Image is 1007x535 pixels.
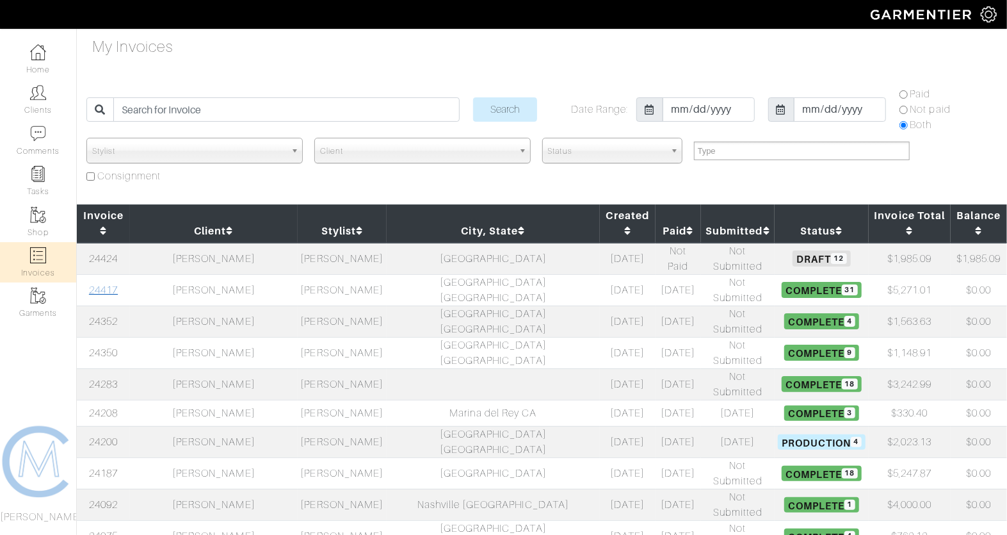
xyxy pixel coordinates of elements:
[701,489,775,520] td: Not Submitted
[656,306,701,337] td: [DATE]
[869,274,951,306] td: $5,271.01
[864,3,981,26] img: garmentier-logo-header-white-b43fb05a5012e4ada735d5af1a66efaba907eab6374d6393d1fbf88cb4ef424d.png
[910,86,931,102] label: Paid
[571,102,629,117] label: Date Range:
[600,306,656,337] td: [DATE]
[130,337,298,368] td: [PERSON_NAME]
[701,368,775,400] td: Not Submitted
[89,316,118,327] a: 24352
[951,400,1007,426] td: $0.00
[387,400,600,426] td: Marina del Rey CA
[910,102,951,117] label: Not paid
[89,347,118,359] a: 24350
[701,337,775,368] td: Not Submitted
[874,210,946,237] a: Invoice Total
[778,434,866,450] span: Production
[793,251,851,266] span: Draft
[89,253,118,265] a: 24424
[869,457,951,489] td: $5,247.87
[97,169,161,184] label: Consignment
[298,457,387,489] td: [PERSON_NAME]
[701,457,775,489] td: Not Submitted
[30,44,46,60] img: dashboard-icon-dbcd8f5a0b271acd01030246c82b418ddd0df26cd7fceb0bd07c9910d44c42f6.png
[784,406,859,421] span: Complete
[844,347,855,358] span: 9
[656,243,701,275] td: Not Paid
[321,225,363,237] a: Stylist
[701,274,775,306] td: Not Submitted
[89,468,118,479] a: 24187
[30,288,46,304] img: garments-icon-b7da505a4dc4fd61783c78ac3ca0ef83fa9d6f193b1c9dc38574b1d14d53ca28.png
[842,379,858,390] span: 18
[869,368,951,400] td: $3,242.99
[701,243,775,275] td: Not Submitted
[600,426,656,457] td: [DATE]
[869,426,951,457] td: $2,023.13
[89,499,118,511] a: 24092
[951,489,1007,520] td: $0.00
[981,6,997,22] img: gear-icon-white-bd11855cb880d31180b6d7d6211b90ccbf57a29d726f0c71d8c61bd08dd39cc2.png
[548,138,665,164] span: Status
[606,210,649,237] a: Created
[842,468,858,479] span: 18
[656,457,701,489] td: [DATE]
[842,284,858,295] span: 31
[951,426,1007,457] td: $0.00
[656,400,701,426] td: [DATE]
[844,316,855,327] span: 4
[600,243,656,275] td: [DATE]
[851,437,862,448] span: 4
[92,38,173,56] h4: My Invoices
[784,497,859,513] span: Complete
[130,306,298,337] td: [PERSON_NAME]
[663,225,693,237] a: Paid
[130,489,298,520] td: [PERSON_NAME]
[951,306,1007,337] td: $0.00
[30,247,46,263] img: orders-icon-0abe47150d42831381b5fb84f609e132dff9fe21cb692f30cb5eec754e2cba89.png
[298,243,387,275] td: [PERSON_NAME]
[89,436,118,448] a: 24200
[957,210,1001,237] a: Balance
[844,407,855,418] span: 3
[869,243,951,275] td: $1,985.09
[600,457,656,489] td: [DATE]
[298,426,387,457] td: [PERSON_NAME]
[130,243,298,275] td: [PERSON_NAME]
[387,243,600,275] td: [GEOGRAPHIC_DATA]
[130,457,298,489] td: [PERSON_NAME]
[130,400,298,426] td: [PERSON_NAME]
[910,117,932,133] label: Both
[298,368,387,400] td: [PERSON_NAME]
[387,489,600,520] td: Nashville [GEOGRAPHIC_DATA]
[130,368,298,400] td: [PERSON_NAME]
[951,368,1007,400] td: $0.00
[30,126,46,142] img: comment-icon-a0a6a9ef722e966f86d9cbdc48e553b5cf19dbc54f86b18d962a5391bc8f6eb6.png
[298,489,387,520] td: [PERSON_NAME]
[705,225,770,237] a: Submitted
[951,274,1007,306] td: $0.00
[298,400,387,426] td: [PERSON_NAME]
[784,345,859,360] span: Complete
[782,282,862,297] span: Complete
[701,400,775,426] td: [DATE]
[194,225,233,237] a: Client
[782,466,862,481] span: Complete
[782,376,862,391] span: Complete
[298,274,387,306] td: [PERSON_NAME]
[130,274,298,306] td: [PERSON_NAME]
[600,368,656,400] td: [DATE]
[701,426,775,457] td: [DATE]
[600,400,656,426] td: [DATE]
[30,166,46,182] img: reminder-icon-8004d30b9f0a5d33ae49ab947aed9ed385cf756f9e5892f1edd6e32f2345188e.png
[656,337,701,368] td: [DATE]
[30,85,46,101] img: clients-icon-6bae9207a08558b7cb47a8932f037763ab4055f8c8b6bfacd5dc20c3e0201464.png
[656,489,701,520] td: [DATE]
[869,337,951,368] td: $1,148.91
[320,138,513,164] span: Client
[387,274,600,306] td: [GEOGRAPHIC_DATA] [GEOGRAPHIC_DATA]
[298,306,387,337] td: [PERSON_NAME]
[831,253,847,264] span: 12
[130,426,298,457] td: [PERSON_NAME]
[951,337,1007,368] td: $0.00
[951,243,1007,275] td: $1,985.09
